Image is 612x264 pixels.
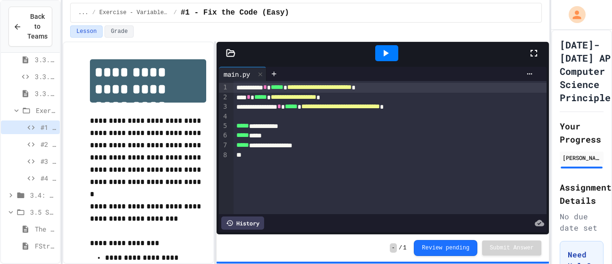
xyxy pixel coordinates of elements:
[35,241,56,251] span: FString Function
[181,7,289,18] span: #1 - Fix the Code (Easy)
[35,224,56,234] span: The String Module
[219,102,228,112] div: 3
[174,9,177,16] span: /
[219,141,228,151] div: 7
[219,112,228,121] div: 4
[403,244,406,252] span: 1
[490,244,534,252] span: Submit Answer
[40,156,56,166] span: #3 - Fix the Code (Medium)
[8,7,52,47] button: Back to Teams
[560,120,604,146] h2: Your Progress
[390,243,397,253] span: -
[105,25,134,38] button: Grade
[40,139,56,149] span: #2 - Complete the Code (Easy)
[219,69,255,79] div: main.py
[78,9,89,16] span: ...
[221,216,264,230] div: History
[414,240,477,256] button: Review pending
[560,181,604,207] h2: Assignment Details
[27,12,48,41] span: Back to Teams
[36,105,56,115] span: Exercise - Variables and Data Types
[559,4,588,25] div: My Account
[40,173,56,183] span: #4 - Complete the Code (Medium)
[563,153,601,162] div: [PERSON_NAME]
[219,121,228,131] div: 5
[30,190,56,200] span: 3.4: Mathematical Operators
[399,244,402,252] span: /
[219,67,266,81] div: main.py
[219,83,228,93] div: 1
[92,9,96,16] span: /
[99,9,170,16] span: Exercise - Variables and Data Types
[219,151,228,160] div: 8
[560,211,604,233] div: No due date set
[70,25,103,38] button: Lesson
[30,207,56,217] span: 3.5 String Operators
[219,93,228,103] div: 2
[219,131,228,141] div: 6
[482,240,541,256] button: Submit Answer
[35,88,56,98] span: 3.3.4: AP Practice - Variables
[35,72,56,81] span: 3.3.3: What's the Type?
[35,55,56,64] span: 3.3.2: Review - Variables and Data Types
[40,122,56,132] span: #1 - Fix the Code (Easy)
